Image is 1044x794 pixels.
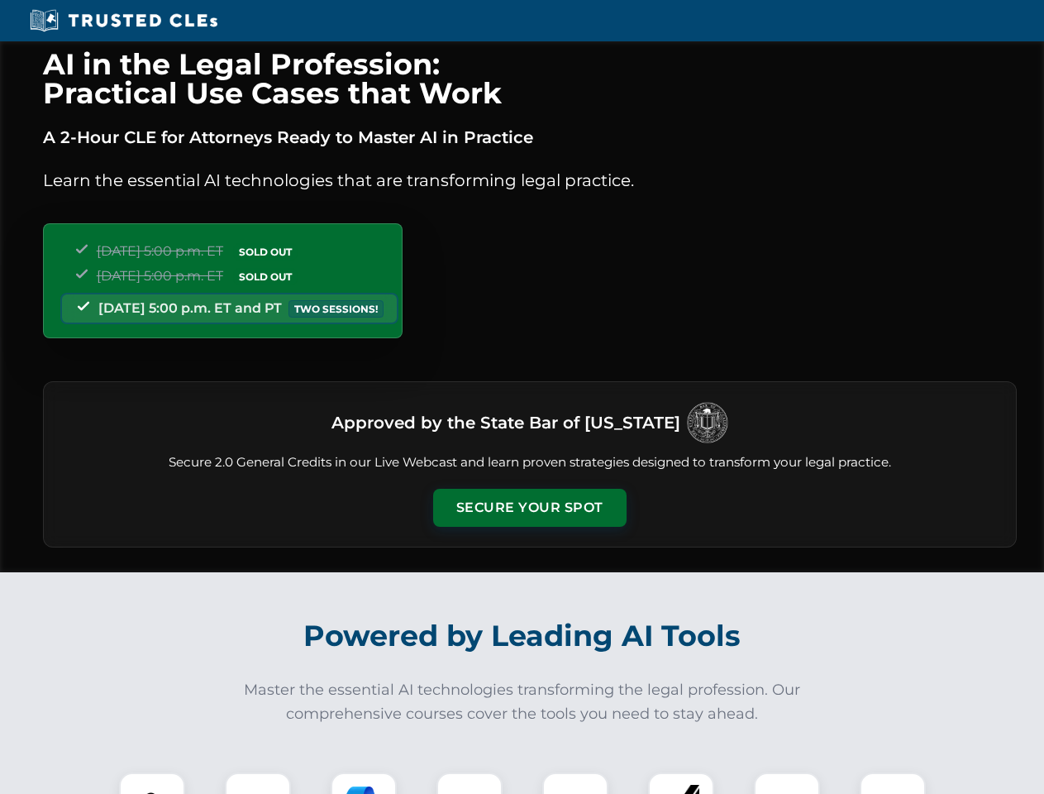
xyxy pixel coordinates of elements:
h2: Powered by Leading AI Tools [64,607,980,665]
button: Secure Your Spot [433,489,627,527]
p: Learn the essential AI technologies that are transforming legal practice. [43,167,1017,194]
span: SOLD OUT [233,243,298,261]
h3: Approved by the State Bar of [US_STATE] [331,408,680,438]
h1: AI in the Legal Profession: Practical Use Cases that Work [43,50,1017,108]
span: [DATE] 5:00 p.m. ET [97,243,223,259]
p: Secure 2.0 General Credits in our Live Webcast and learn proven strategies designed to transform ... [64,453,996,472]
img: Logo [687,402,728,443]
span: [DATE] 5:00 p.m. ET [97,268,223,284]
p: Master the essential AI technologies transforming the legal profession. Our comprehensive courses... [233,678,812,726]
span: SOLD OUT [233,268,298,285]
p: A 2-Hour CLE for Attorneys Ready to Master AI in Practice [43,124,1017,151]
img: Trusted CLEs [25,8,222,33]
